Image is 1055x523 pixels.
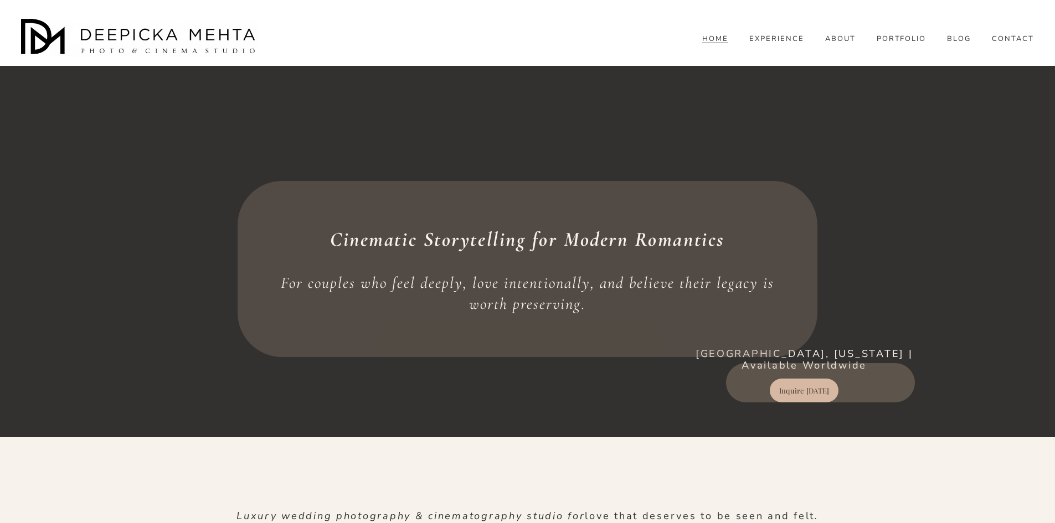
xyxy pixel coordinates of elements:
[693,348,915,372] p: [GEOGRAPHIC_DATA], [US_STATE] | Available Worldwide
[21,19,259,58] img: Austin Wedding Photographer - Deepicka Mehta Photography &amp; Cinematography
[947,35,971,44] span: BLOG
[205,510,850,522] p: love that deserves to be seen and felt
[877,34,927,44] a: PORTFOLIO
[749,34,804,44] a: EXPERIENCE
[236,509,585,522] em: Luxury wedding photography & cinematography studio for
[825,34,856,44] a: ABOUT
[330,227,725,251] em: Cinematic Storytelling for Modern Romantics
[702,34,728,44] a: HOME
[281,273,779,313] em: For couples who feel deeply, love intentionally, and believe their legacy is worth preserving.
[815,509,819,522] em: .
[992,34,1034,44] a: CONTACT
[947,34,971,44] a: folder dropdown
